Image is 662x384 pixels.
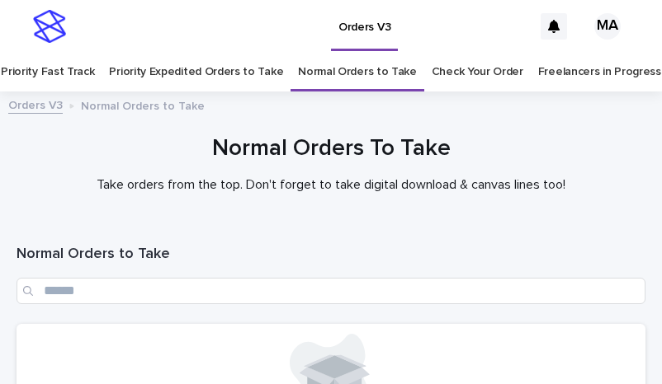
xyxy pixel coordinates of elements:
[33,10,66,43] img: stacker-logo-s-only.png
[298,53,417,91] a: Normal Orders to Take
[432,53,523,91] a: Check Your Order
[109,53,283,91] a: Priority Expedited Orders to Take
[17,133,645,164] h1: Normal Orders To Take
[8,95,63,114] a: Orders V3
[538,53,661,91] a: Freelancers in Progress
[81,96,205,114] p: Normal Orders to Take
[594,13,621,40] div: MA
[17,245,645,265] h1: Normal Orders to Take
[17,278,645,304] input: Search
[1,53,94,91] a: Priority Fast Track
[17,177,645,193] p: Take orders from the top. Don't forget to take digital download & canvas lines too!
